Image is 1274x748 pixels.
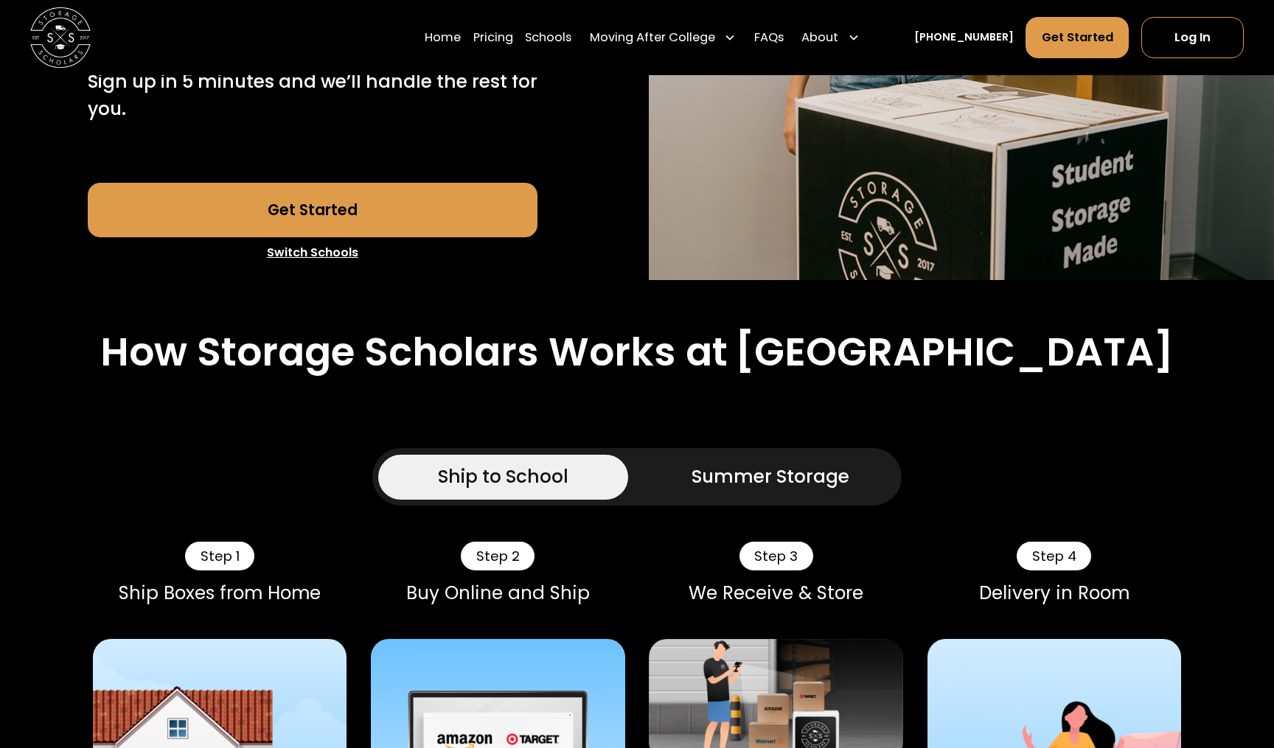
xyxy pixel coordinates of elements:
[371,582,624,604] div: Buy Online and Ship
[735,329,1174,376] h2: [GEOGRAPHIC_DATA]
[100,329,728,376] h2: How Storage Scholars Works at
[88,183,537,237] a: Get Started
[30,7,91,68] img: Storage Scholars main logo
[1017,542,1091,570] div: Step 4
[525,17,571,59] a: Schools
[1141,18,1244,58] a: Log In
[461,542,535,570] div: Step 2
[1026,18,1129,58] a: Get Started
[185,542,254,570] div: Step 1
[649,582,902,604] div: We Receive & Store
[692,464,849,491] div: Summer Storage
[88,69,537,123] p: Sign up in 5 minutes and we’ll handle the rest for you.
[739,542,813,570] div: Step 3
[93,582,347,604] div: Ship Boxes from Home
[88,237,537,268] a: Switch Schools
[801,29,838,47] div: About
[425,17,461,59] a: Home
[927,582,1181,604] div: Delivery in Room
[796,17,866,59] div: About
[473,17,513,59] a: Pricing
[914,29,1014,46] a: [PHONE_NUMBER]
[438,464,568,491] div: Ship to School
[583,17,742,59] div: Moving After College
[590,29,715,47] div: Moving After College
[754,17,784,59] a: FAQs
